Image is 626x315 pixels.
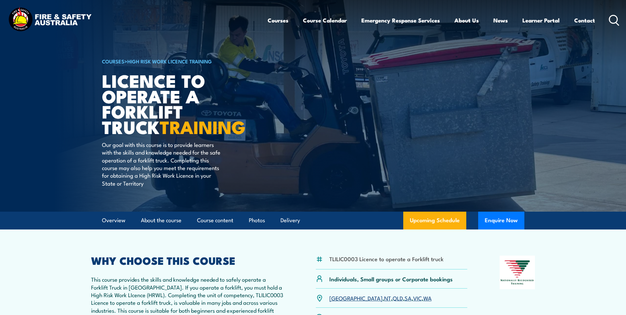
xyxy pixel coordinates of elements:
[102,73,265,134] h1: Licence to operate a forklift truck
[329,275,453,283] p: Individuals, Small groups or Corporate bookings
[393,294,403,302] a: QLD
[102,212,125,229] a: Overview
[478,212,524,229] button: Enquire Now
[413,294,422,302] a: VIC
[403,212,466,229] a: Upcoming Schedule
[160,113,246,140] strong: TRAINING
[574,12,595,29] a: Contact
[268,12,288,29] a: Courses
[329,255,444,262] li: TLILIC0003 Licence to operate a Forklift truck
[127,57,212,65] a: High Risk Work Licence Training
[384,294,391,302] a: NT
[197,212,233,229] a: Course content
[91,256,284,265] h2: WHY CHOOSE THIS COURSE
[329,294,382,302] a: [GEOGRAPHIC_DATA]
[329,294,432,302] p: , , , , ,
[405,294,412,302] a: SA
[493,12,508,29] a: News
[102,141,222,187] p: Our goal with this course is to provide learners with the skills and knowledge needed for the saf...
[522,12,560,29] a: Learner Portal
[454,12,479,29] a: About Us
[102,57,124,65] a: COURSES
[423,294,432,302] a: WA
[361,12,440,29] a: Emergency Response Services
[280,212,300,229] a: Delivery
[303,12,347,29] a: Course Calendar
[249,212,265,229] a: Photos
[102,57,265,65] h6: >
[500,256,535,289] img: Nationally Recognised Training logo.
[141,212,181,229] a: About the course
